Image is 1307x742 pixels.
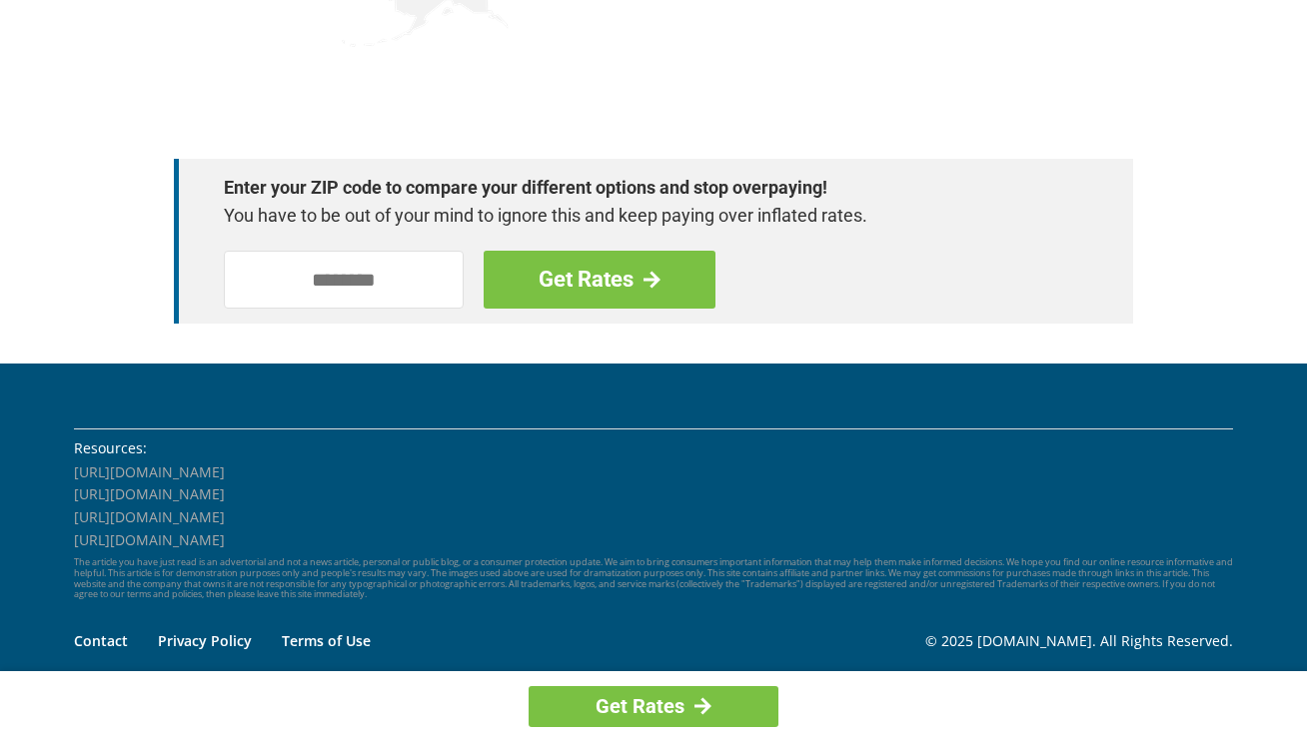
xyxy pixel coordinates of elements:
[74,530,225,549] a: [URL][DOMAIN_NAME]
[224,202,1063,230] p: You have to be out of your mind to ignore this and keep paying over inflated rates.
[74,437,1233,459] li: Resources:
[224,174,1063,202] strong: Enter your ZIP code to compare your different options and stop overpaying!
[74,557,1233,600] p: The article you have just read is an advertorial and not a news article, personal or public blog,...
[74,631,128,650] a: Contact
[529,686,778,727] a: Get Rates
[74,484,225,503] a: [URL][DOMAIN_NAME]
[484,251,715,309] a: Get Rates
[925,630,1233,652] p: © 2025 [DOMAIN_NAME]. All Rights Reserved.
[282,631,371,650] a: Terms of Use
[158,631,252,650] a: Privacy Policy
[74,462,225,481] a: [URL][DOMAIN_NAME]
[74,507,225,526] a: [URL][DOMAIN_NAME]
